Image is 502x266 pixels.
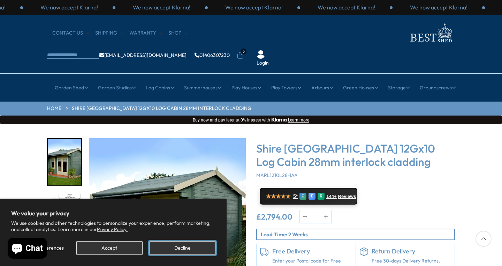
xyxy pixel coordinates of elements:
[410,3,467,11] p: We now accept Klarna!
[97,226,128,232] a: Privacy Policy.
[146,79,174,96] a: Log Cabins
[225,3,283,11] p: We now accept Klarna!
[6,238,49,260] inbox-online-store-chat: Shopify online store chat
[47,193,82,241] div: 2 / 16
[256,172,298,178] span: MARL1210L28-1AA
[311,79,333,96] a: Arbours
[256,142,455,169] h3: Shire [GEOGRAPHIC_DATA] 12Gx10 Log Cabin 28mm interlock cladding
[11,220,215,232] p: We use cookies and other technologies to personalize your experience, perform marketing, and coll...
[257,50,265,59] img: User Icon
[133,3,190,11] p: We now accept Klarna!
[261,231,454,238] p: Lead Time: 2 Weeks
[129,30,163,37] a: Warranty
[168,30,188,37] a: Shop
[76,241,142,255] button: Accept
[47,105,61,112] a: HOME
[257,60,269,67] a: Login
[271,79,302,96] a: Play Towers
[40,3,98,11] p: We now accept Klarna!
[195,53,230,58] a: 01406307230
[99,53,187,58] a: [EMAIL_ADDRESS][DOMAIN_NAME]
[256,213,292,221] ins: £2,794.00
[95,30,124,37] a: Shipping
[318,193,325,200] div: R
[55,79,88,96] a: Garden Shed
[48,139,81,185] img: Marlborough_7_3123f303-0f06-4683-a69a-de8e16965eae_200x200.jpg
[48,194,81,240] img: 12x10MarlboroughSTDFLOORPLANMMFT28mmTEMP_dcc92798-60a6-423a-957c-a89463604aa4_200x200.jpg
[343,79,378,96] a: Green Houses
[115,3,208,11] div: 1 / 3
[11,210,215,217] h2: We value your privacy
[237,52,244,59] a: 0
[372,247,451,255] h6: Return Delivery
[388,79,410,96] a: Storage
[52,30,90,37] a: CONTACT US
[318,3,375,11] p: We now accept Klarna!
[299,193,306,200] div: G
[260,188,357,205] a: ★★★★★ 5* G E R 144+ Reviews
[266,193,290,200] span: ★★★★★
[406,22,455,44] img: logo
[208,3,300,11] div: 2 / 3
[420,79,456,96] a: Groundscrews
[326,194,336,199] span: 144+
[150,241,215,255] button: Decline
[72,105,251,112] a: Shire [GEOGRAPHIC_DATA] 12Gx10 Log Cabin 28mm interlock cladding
[309,193,315,200] div: E
[393,3,485,11] div: 1 / 3
[338,194,356,199] span: Reviews
[184,79,222,96] a: Summerhouses
[300,3,393,11] div: 3 / 3
[231,79,261,96] a: Play Houses
[98,79,136,96] a: Garden Studios
[241,49,246,54] span: 0
[47,138,82,186] div: 1 / 16
[272,247,352,255] h6: Free Delivery
[23,3,115,11] div: 3 / 3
